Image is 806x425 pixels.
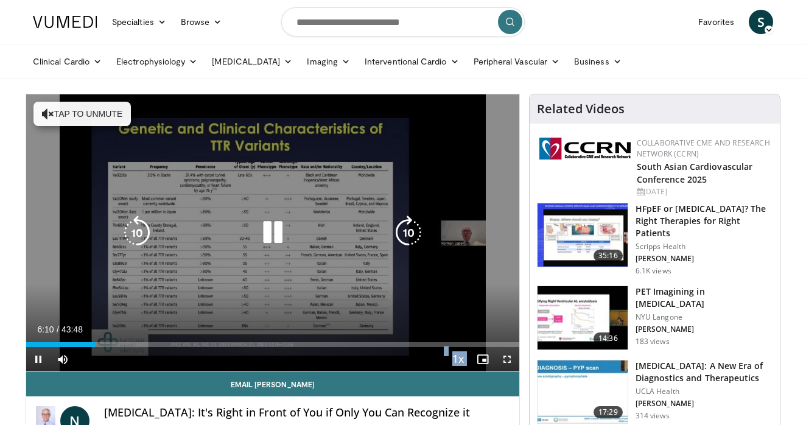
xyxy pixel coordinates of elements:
div: Progress Bar [26,342,519,347]
button: Enable picture-in-picture mode [471,347,495,371]
a: 17:29 [MEDICAL_DATA]: A New Era of Diagnostics and Therapeutics UCLA Health [PERSON_NAME] 314 views [537,360,773,424]
a: 14:36 PET Imagining in [MEDICAL_DATA] NYU Langone [PERSON_NAME] 183 views [537,286,773,350]
a: Collaborative CME and Research Network (CCRN) [637,138,770,159]
video-js: Video Player [26,94,519,372]
p: UCLA Health [636,387,773,396]
a: Email [PERSON_NAME] [26,372,519,396]
a: South Asian Cardiovascular Conference 2025 [637,161,753,185]
img: a04ee3ba-8487-4636-b0fb-5e8d268f3737.png.150x105_q85_autocrop_double_scale_upscale_version-0.2.png [539,138,631,160]
a: Clinical Cardio [26,49,109,74]
h3: HFpEF or [MEDICAL_DATA]? The Right Therapies for Right Patients [636,203,773,239]
p: [PERSON_NAME] [636,325,773,334]
button: Playback Rate [446,347,471,371]
a: Peripheral Vascular [466,49,567,74]
div: [DATE] [637,186,770,197]
button: Tap to unmute [33,102,131,126]
a: Electrophysiology [109,49,205,74]
p: 183 views [636,337,670,346]
span: 17:29 [594,406,623,418]
p: NYU Langone [636,312,773,322]
p: Scripps Health [636,242,773,251]
span: 35:16 [594,250,623,262]
button: Fullscreen [495,347,519,371]
button: Pause [26,347,51,371]
a: [MEDICAL_DATA] [205,49,300,74]
a: Business [567,49,629,74]
a: 35:16 HFpEF or [MEDICAL_DATA]? The Right Therapies for Right Patients Scripps Health [PERSON_NAME... [537,203,773,276]
span: / [57,325,59,334]
a: Imaging [300,49,357,74]
img: 3a61ed57-80ed-4134-89e2-85aa32d7d692.150x105_q85_crop-smart_upscale.jpg [538,360,628,424]
p: [PERSON_NAME] [636,399,773,409]
span: 6:10 [37,325,54,334]
button: Mute [51,347,75,371]
img: VuMedi Logo [33,16,97,28]
span: 43:48 [61,325,83,334]
h3: [MEDICAL_DATA]: A New Era of Diagnostics and Therapeutics [636,360,773,384]
input: Search topics, interventions [281,7,525,37]
a: Browse [173,10,230,34]
a: S [749,10,773,34]
p: 6.1K views [636,266,671,276]
a: Interventional Cardio [357,49,466,74]
h3: PET Imagining in [MEDICAL_DATA] [636,286,773,310]
img: cac2b0cd-2f26-4174-8237-e40d74628455.150x105_q85_crop-smart_upscale.jpg [538,286,628,349]
h4: [MEDICAL_DATA]: It's Right in Front of You if Only You Can Recognize it [104,406,510,420]
a: Specialties [105,10,173,34]
p: 314 views [636,411,670,421]
img: dfd7e8cb-3665-484f-96d9-fe431be1631d.150x105_q85_crop-smart_upscale.jpg [538,203,628,267]
span: 14:36 [594,332,623,345]
h4: Related Videos [537,102,625,116]
p: [PERSON_NAME] [636,254,773,264]
a: Favorites [691,10,741,34]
